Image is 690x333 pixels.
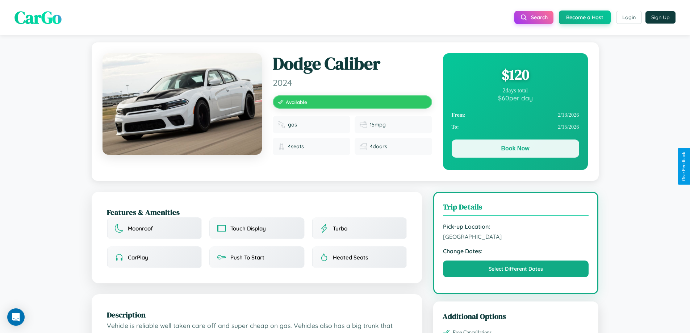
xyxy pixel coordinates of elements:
h2: Features & Amenities [107,207,407,217]
span: CarGo [14,5,62,29]
button: Search [514,11,553,24]
div: 2 days total [452,87,579,94]
strong: Change Dates: [443,247,589,255]
span: Available [286,99,307,105]
strong: To: [452,124,459,130]
span: Heated Seats [333,254,368,261]
img: Fuel efficiency [360,121,367,128]
h2: Description [107,309,407,320]
div: 2 / 15 / 2026 [452,121,579,133]
button: Select Different Dates [443,261,589,277]
h3: Trip Details [443,201,589,216]
img: Doors [360,143,367,150]
span: [GEOGRAPHIC_DATA] [443,233,589,240]
h3: Additional Options [443,311,589,321]
span: CarPlay [128,254,148,261]
button: Book Now [452,140,579,158]
div: $ 60 per day [452,94,579,102]
button: Sign Up [645,11,676,24]
span: Push To Start [230,254,264,261]
img: Fuel type [278,121,285,128]
span: 15 mpg [370,121,386,128]
strong: Pick-up Location: [443,223,589,230]
span: Touch Display [230,225,266,232]
strong: From: [452,112,466,118]
span: 4 seats [288,143,304,150]
h1: Dodge Caliber [273,53,432,74]
span: gas [288,121,297,128]
div: 2 / 13 / 2026 [452,109,579,121]
div: Open Intercom Messenger [7,308,25,326]
img: Dodge Caliber 2024 [103,53,262,155]
span: Search [531,14,548,21]
button: Login [616,11,642,24]
span: Turbo [333,225,347,232]
span: 2024 [273,77,432,88]
span: Moonroof [128,225,153,232]
div: $ 120 [452,65,579,84]
img: Seats [278,143,285,150]
button: Become a Host [559,11,611,24]
div: Give Feedback [681,152,686,181]
span: 4 doors [370,143,387,150]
